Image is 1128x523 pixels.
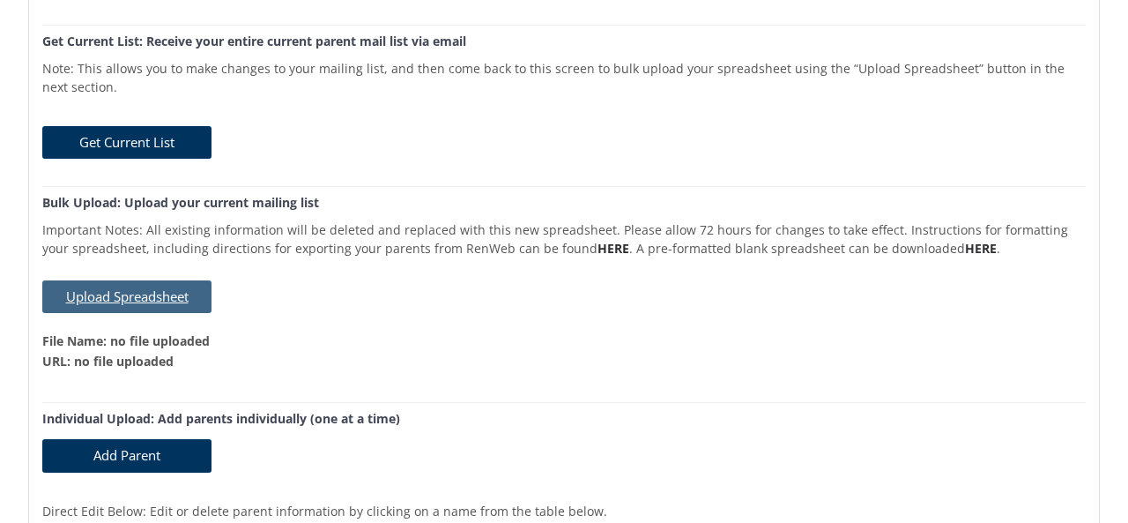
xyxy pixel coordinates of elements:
a: HERE [965,240,997,257]
strong: URL: no file uploaded [42,353,174,370]
button: Upload Spreadsheet [42,280,211,313]
button: Add Parent [42,439,211,472]
strong: Get Current List: Receive your entire current parent mail list via email [42,33,466,49]
strong: File Name: no file uploaded [42,332,210,349]
button: Get Current List [42,126,211,159]
p: Direct Edit Below: Edit or delete parent information by clicking on a name from the table below. [42,491,1086,520]
strong: Individual Upload: Add parents individually (one at a time) [42,410,400,427]
strong: Bulk Upload: Upload your current mailing list [42,194,319,211]
a: HERE [597,240,629,257]
p: Note: This allows you to make changes to your mailing list, and then come back to this screen to ... [42,49,1086,96]
p: Important Notes: All existing information will be deleted and replaced with this new spreadsheet.... [42,210,1086,258]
